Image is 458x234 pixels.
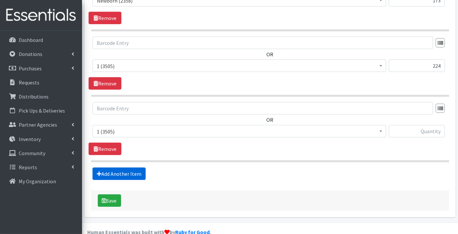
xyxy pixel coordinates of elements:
p: Donations [19,51,42,57]
a: Community [3,147,79,160]
a: Reports [3,161,79,174]
span: 1 (3505) [93,125,386,137]
a: Add Another Item [93,168,146,180]
a: Inventory [3,133,79,146]
a: Pick Ups & Deliveries [3,104,79,117]
a: Purchases [3,62,79,75]
p: Pick Ups & Deliveries [19,107,65,114]
p: Inventory [19,136,41,142]
label: OR [267,50,274,58]
p: Dashboard [19,37,43,43]
a: Requests [3,76,79,89]
input: Barcode Entry [93,102,433,115]
a: Partner Agencies [3,118,79,131]
a: Remove [89,143,121,155]
input: Barcode Entry [93,37,433,49]
label: OR [267,116,274,124]
p: My Organization [19,178,56,185]
button: Save [98,194,121,207]
a: Dashboard [3,33,79,46]
p: Reports [19,164,37,171]
span: 1 (3505) [97,127,382,136]
p: Distributions [19,93,49,100]
p: Requests [19,79,39,86]
a: My Organization [3,175,79,188]
a: Donations [3,47,79,61]
a: Remove [89,77,121,90]
p: Partner Agencies [19,121,57,128]
a: Remove [89,12,121,24]
p: Purchases [19,65,42,72]
span: 1 (3505) [93,60,386,72]
input: Quantity [389,60,445,72]
p: Community [19,150,45,156]
a: Distributions [3,90,79,103]
span: 1 (3505) [97,62,382,71]
img: HumanEssentials [3,4,79,26]
input: Quantity [389,125,445,137]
